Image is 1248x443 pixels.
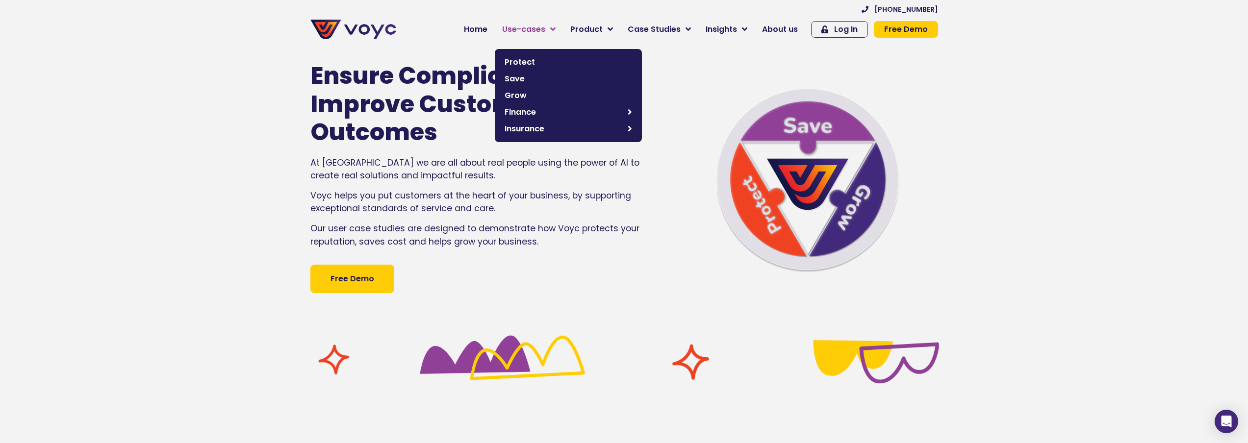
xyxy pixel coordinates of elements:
[505,73,632,85] span: Save
[1215,410,1238,433] div: Open Intercom Messenger
[310,222,646,248] p: Our user case studies are designed to demonstrate how Voyc protects your reputation, saves cost a...
[464,24,487,35] span: Home
[331,273,374,285] span: Free Demo
[500,104,637,121] a: Finance
[310,62,616,147] h1: Ensure Compliance & Improve Customer Outcomes
[874,21,938,38] a: Free Demo
[706,24,737,35] span: Insights
[310,189,646,215] p: Voyc helps you put customers at the heart of your business, by supporting exceptional standards o...
[755,20,805,39] a: About us
[310,265,394,293] a: Free Demo
[500,87,637,104] a: Grow
[620,20,698,39] a: Case Studies
[310,20,396,39] img: voyc-full-logo
[698,20,755,39] a: Insights
[762,24,798,35] span: About us
[457,20,495,39] a: Home
[202,204,248,214] a: Privacy Policy
[495,20,563,39] a: Use-cases
[502,24,545,35] span: Use-cases
[874,6,938,13] span: [PHONE_NUMBER]
[500,54,637,71] a: Protect
[834,25,858,33] span: Log In
[130,79,163,91] span: Job title
[505,106,623,118] span: Finance
[130,39,154,50] span: Phone
[862,6,938,13] a: [PHONE_NUMBER]
[500,121,637,137] a: Insurance
[570,24,603,35] span: Product
[811,21,868,38] a: Log In
[505,123,623,135] span: Insurance
[505,90,632,101] span: Grow
[628,24,681,35] span: Case Studies
[563,20,620,39] a: Product
[505,56,632,68] span: Protect
[884,25,928,33] span: Free Demo
[500,71,637,87] a: Save
[310,156,646,182] p: At [GEOGRAPHIC_DATA] we are all about real people using the power of AI to create real solutions ...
